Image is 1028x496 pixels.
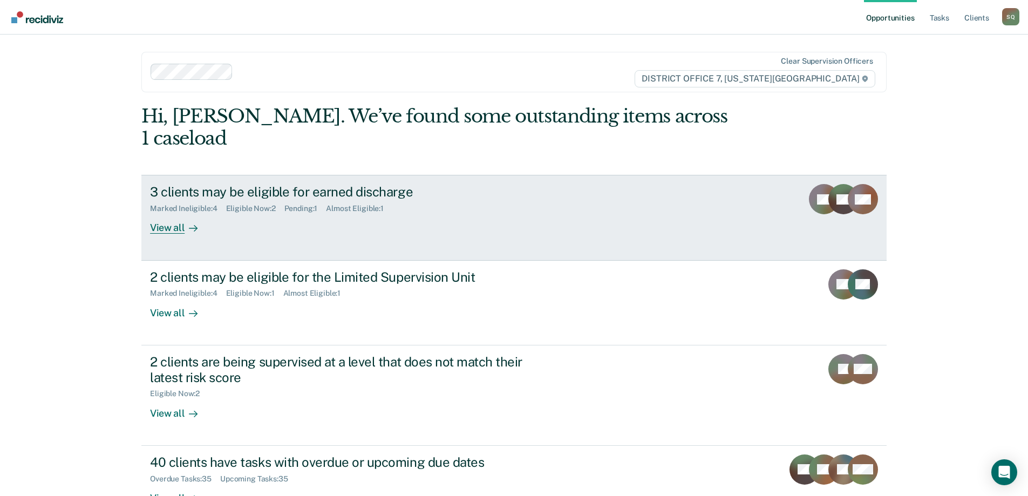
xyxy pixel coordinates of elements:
div: Pending : 1 [284,204,326,213]
span: DISTRICT OFFICE 7, [US_STATE][GEOGRAPHIC_DATA] [635,70,875,87]
div: S Q [1002,8,1019,25]
div: 2 clients are being supervised at a level that does not match their latest risk score [150,354,529,385]
a: 3 clients may be eligible for earned dischargeMarked Ineligible:4Eligible Now:2Pending:1Almost El... [141,175,887,260]
div: Hi, [PERSON_NAME]. We’ve found some outstanding items across 1 caseload [141,105,738,150]
div: Open Intercom Messenger [991,459,1017,485]
div: Eligible Now : 2 [150,389,208,398]
div: Upcoming Tasks : 35 [220,474,297,484]
button: Profile dropdown button [1002,8,1019,25]
div: Eligible Now : 1 [226,289,283,298]
div: View all [150,298,210,319]
img: Recidiviz [11,11,63,23]
div: View all [150,213,210,234]
div: 40 clients have tasks with overdue or upcoming due dates [150,454,529,470]
div: Almost Eligible : 1 [326,204,392,213]
a: 2 clients may be eligible for the Limited Supervision UnitMarked Ineligible:4Eligible Now:1Almost... [141,261,887,345]
div: Clear supervision officers [781,57,873,66]
div: 2 clients may be eligible for the Limited Supervision Unit [150,269,529,285]
a: 2 clients are being supervised at a level that does not match their latest risk scoreEligible Now... [141,345,887,446]
div: Overdue Tasks : 35 [150,474,220,484]
div: Marked Ineligible : 4 [150,204,226,213]
div: Eligible Now : 2 [226,204,284,213]
div: 3 clients may be eligible for earned discharge [150,184,529,200]
div: Almost Eligible : 1 [283,289,350,298]
div: View all [150,398,210,419]
div: Marked Ineligible : 4 [150,289,226,298]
